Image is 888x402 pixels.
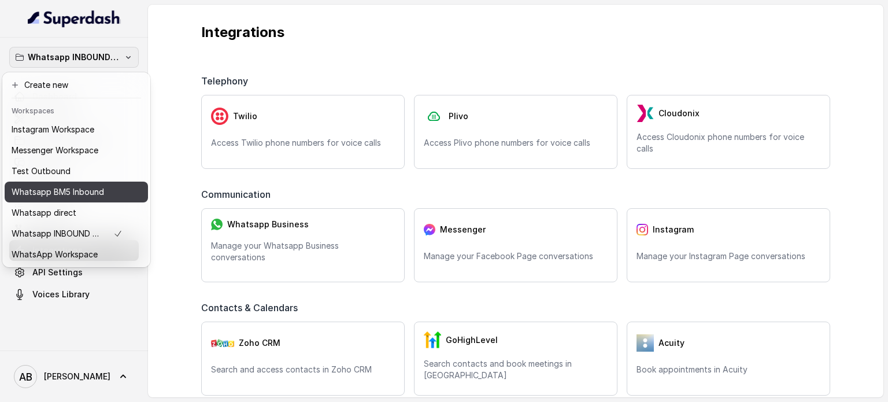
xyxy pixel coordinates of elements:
[12,227,104,241] p: Whatsapp INBOUND Workspace
[12,185,104,199] p: Whatsapp BM5 Inbound
[12,143,98,157] p: Messenger Workspace
[5,75,148,95] button: Create new
[9,47,139,68] button: Whatsapp INBOUND Workspace
[12,206,76,220] p: Whatsapp direct
[12,123,94,137] p: Instagram Workspace
[28,50,120,64] p: Whatsapp INBOUND Workspace
[12,164,71,178] p: Test Outbound
[2,72,150,267] div: Whatsapp INBOUND Workspace
[12,248,98,261] p: WhatsApp Workspace
[5,101,148,119] header: Workspaces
